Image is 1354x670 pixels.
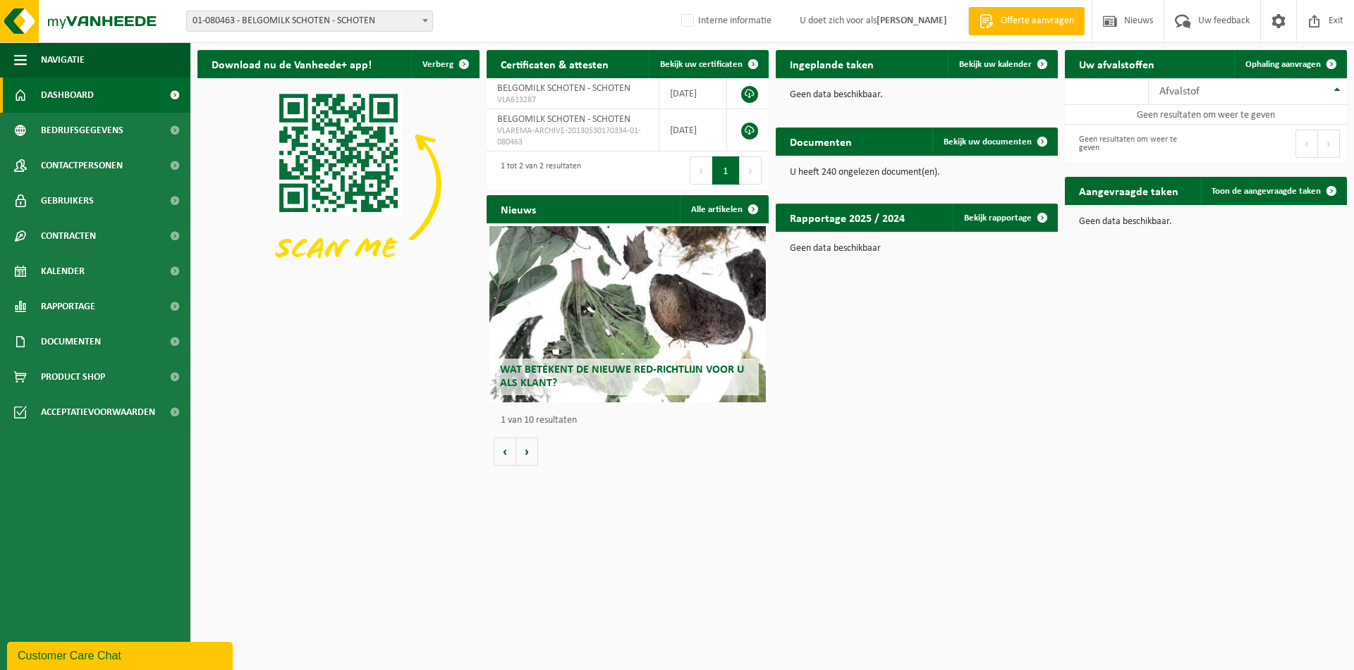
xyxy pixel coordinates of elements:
button: Previous [1295,130,1318,158]
span: 01-080463 - BELGOMILK SCHOTEN - SCHOTEN [186,11,433,32]
span: Wat betekent de nieuwe RED-richtlijn voor u als klant? [500,364,744,389]
span: Ophaling aanvragen [1245,60,1321,69]
a: Ophaling aanvragen [1234,50,1346,78]
span: Rapportage [41,289,95,324]
a: Alle artikelen [680,195,767,223]
span: Bekijk uw kalender [959,60,1032,69]
td: [DATE] [659,109,727,151]
p: 1 van 10 resultaten [501,416,762,426]
a: Bekijk rapportage [953,204,1056,232]
button: Volgende [516,438,538,466]
p: Geen data beschikbaar [790,244,1044,254]
button: 1 [712,156,740,185]
iframe: chat widget [7,639,236,670]
span: Offerte aanvragen [997,14,1078,28]
span: Bekijk uw documenten [944,137,1032,147]
button: Next [740,156,762,185]
span: Navigatie [41,42,85,77]
span: Acceptatievoorwaarden [41,395,155,430]
a: Bekijk uw certificaten [649,50,767,78]
button: Next [1318,130,1340,158]
h2: Nieuws [487,195,550,223]
span: Toon de aangevraagde taken [1212,187,1321,196]
span: BELGOMILK SCHOTEN - SCHOTEN [497,83,630,94]
a: Offerte aanvragen [968,7,1085,35]
span: Kalender [41,254,85,289]
span: BELGOMILK SCHOTEN - SCHOTEN [497,114,630,125]
span: Bekijk uw certificaten [660,60,743,69]
span: Gebruikers [41,183,94,218]
span: Contactpersonen [41,148,123,183]
span: VLAREMA-ARCHIVE-20130530170334-01-080463 [497,125,648,148]
div: 1 tot 2 van 2 resultaten [494,155,581,186]
span: VLA613287 [497,94,648,106]
h2: Uw afvalstoffen [1065,50,1169,77]
button: Vorige [494,438,516,466]
a: Toon de aangevraagde taken [1200,177,1346,205]
p: Geen data beschikbaar. [1079,217,1333,227]
button: Previous [690,156,712,185]
div: Geen resultaten om weer te geven [1072,128,1199,159]
button: Verberg [411,50,478,78]
img: Download de VHEPlus App [197,78,480,290]
h2: Rapportage 2025 / 2024 [776,204,919,231]
span: Dashboard [41,77,94,113]
h2: Aangevraagde taken [1065,177,1193,204]
span: Afvalstof [1159,86,1200,97]
p: U heeft 240 ongelezen document(en). [790,168,1044,178]
span: Documenten [41,324,101,359]
span: 01-080463 - BELGOMILK SCHOTEN - SCHOTEN [187,11,432,31]
td: Geen resultaten om weer te geven [1065,105,1347,125]
h2: Download nu de Vanheede+ app! [197,50,386,77]
label: Interne informatie [678,11,771,32]
a: Bekijk uw kalender [948,50,1056,78]
span: Bedrijfsgegevens [41,113,123,148]
a: Wat betekent de nieuwe RED-richtlijn voor u als klant? [489,226,766,402]
h2: Certificaten & attesten [487,50,623,77]
span: Verberg [422,60,453,69]
td: [DATE] [659,78,727,109]
h2: Documenten [776,128,866,155]
h2: Ingeplande taken [776,50,888,77]
span: Contracten [41,218,96,254]
strong: [PERSON_NAME] [877,15,947,26]
span: Product Shop [41,359,105,395]
p: Geen data beschikbaar. [790,90,1044,100]
a: Bekijk uw documenten [932,128,1056,156]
